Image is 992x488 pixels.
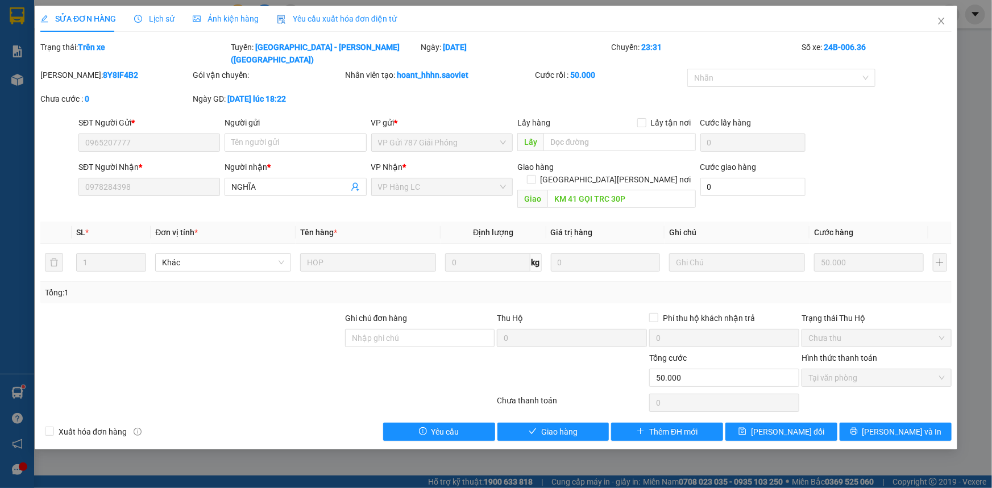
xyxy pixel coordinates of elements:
span: Giao [517,190,547,208]
input: Dọc đường [543,133,696,151]
span: Thu Hộ [497,314,523,323]
button: save[PERSON_NAME] đổi [725,423,837,441]
b: 24B-006.36 [824,43,866,52]
span: Tổng cước [649,353,687,362]
button: exclamation-circleYêu cầu [383,423,495,441]
span: edit [40,15,48,23]
input: Ghi chú đơn hàng [345,329,495,347]
input: 0 [814,253,924,272]
button: delete [45,253,63,272]
b: [GEOGRAPHIC_DATA] - [PERSON_NAME] ([GEOGRAPHIC_DATA]) [231,43,400,64]
div: Chưa thanh toán [496,394,649,414]
span: printer [850,427,858,436]
span: Ảnh kiện hàng [193,14,259,23]
span: Giao hàng [541,426,578,438]
input: Dọc đường [547,190,696,208]
span: Yêu cầu [431,426,459,438]
div: Ngày GD: [193,93,343,105]
span: SL [76,228,85,237]
span: kg [530,253,542,272]
div: Trạng thái: [39,41,230,66]
span: SỬA ĐƠN HÀNG [40,14,116,23]
input: Cước giao hàng [700,178,806,196]
b: 0 [85,94,89,103]
div: Người nhận [225,161,366,173]
label: Cước lấy hàng [700,118,752,127]
th: Ghi chú [665,222,810,244]
input: Ghi Chú [669,253,805,272]
span: Xuất hóa đơn hàng [54,426,131,438]
span: plus [637,427,645,436]
div: Chưa cước : [40,93,190,105]
span: Cước hàng [814,228,853,237]
span: VP Nhận [371,162,403,172]
span: Đơn vị tính [155,228,198,237]
b: hoant_hhhn.saoviet [397,70,469,80]
button: plus [933,253,947,272]
span: Tại văn phòng [808,369,945,386]
img: icon [277,15,286,24]
input: Cước lấy hàng [700,134,806,152]
input: VD: Bàn, Ghế [300,253,436,272]
b: 8Y8IF4B2 [103,70,138,80]
b: [DATE] lúc 18:22 [227,94,286,103]
div: Tổng: 1 [45,286,383,299]
div: Ngày: [420,41,611,66]
span: [PERSON_NAME] và In [862,426,942,438]
span: Chưa thu [808,329,945,347]
b: Trên xe [78,43,105,52]
div: Chuyến: [610,41,800,66]
span: Lấy [517,133,543,151]
button: Close [925,6,957,37]
div: Tuyến: [230,41,420,66]
span: Định lượng [473,228,513,237]
span: Phí thu hộ khách nhận trả [658,312,759,324]
b: [DATE] [443,43,467,52]
span: Giao hàng [517,162,554,172]
input: 0 [551,253,661,272]
span: exclamation-circle [419,427,427,436]
div: [PERSON_NAME]: [40,69,190,81]
span: VP Hàng LC [378,178,506,195]
button: printer[PERSON_NAME] và In [840,423,952,441]
label: Hình thức thanh toán [802,353,877,362]
div: Trạng thái Thu Hộ [802,312,952,324]
span: info-circle [134,428,142,436]
div: Người gửi [225,116,366,129]
span: save [738,427,746,436]
div: Gói vận chuyển: [193,69,343,81]
span: Lịch sử [134,14,175,23]
div: Nhân viên tạo: [345,69,533,81]
span: check [529,427,537,436]
b: 50.000 [570,70,595,80]
button: checkGiao hàng [497,423,609,441]
span: close [937,16,946,26]
span: Yêu cầu xuất hóa đơn điện tử [277,14,397,23]
span: [PERSON_NAME] đổi [751,426,824,438]
label: Cước giao hàng [700,162,757,172]
div: Cước rồi : [535,69,685,81]
button: plusThêm ĐH mới [611,423,723,441]
span: clock-circle [134,15,142,23]
span: Khác [162,254,284,271]
div: VP gửi [371,116,513,129]
span: picture [193,15,201,23]
div: SĐT Người Nhận [78,161,220,173]
span: [GEOGRAPHIC_DATA][PERSON_NAME] nơi [536,173,696,186]
span: Tên hàng [300,228,337,237]
span: Lấy hàng [517,118,550,127]
div: Số xe: [800,41,953,66]
span: VP Gửi 787 Giải Phóng [378,134,506,151]
span: Giá trị hàng [551,228,593,237]
span: Thêm ĐH mới [649,426,698,438]
b: 23:31 [641,43,662,52]
span: Lấy tận nơi [646,116,696,129]
span: user-add [351,182,360,191]
div: SĐT Người Gửi [78,116,220,129]
label: Ghi chú đơn hàng [345,314,408,323]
